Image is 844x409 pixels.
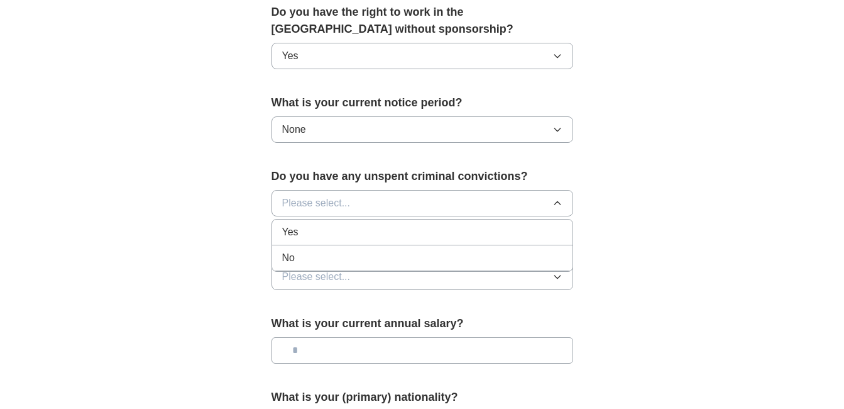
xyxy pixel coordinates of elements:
[271,168,573,185] label: Do you have any unspent criminal convictions?
[271,190,573,216] button: Please select...
[271,94,573,111] label: What is your current notice period?
[271,389,573,406] label: What is your (primary) nationality?
[271,43,573,69] button: Yes
[282,48,299,64] span: Yes
[282,196,351,211] span: Please select...
[271,315,573,332] label: What is your current annual salary?
[282,250,295,266] span: No
[282,225,299,240] span: Yes
[271,4,573,38] label: Do you have the right to work in the [GEOGRAPHIC_DATA] without sponsorship?
[271,116,573,143] button: None
[282,269,351,284] span: Please select...
[282,122,306,137] span: None
[271,264,573,290] button: Please select...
